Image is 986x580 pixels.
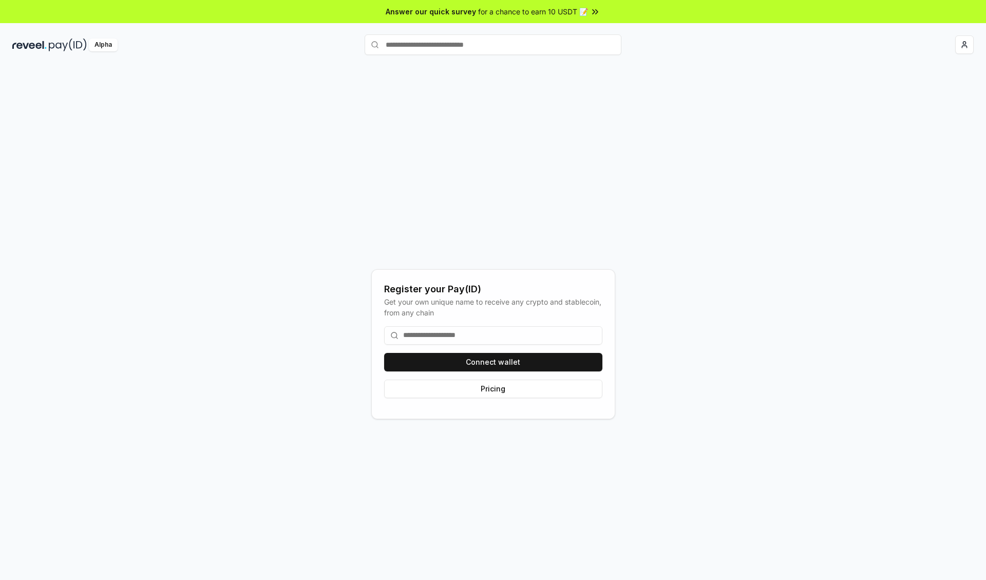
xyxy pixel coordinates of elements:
img: pay_id [49,39,87,51]
span: Answer our quick survey [386,6,476,17]
div: Register your Pay(ID) [384,282,602,296]
button: Connect wallet [384,353,602,371]
div: Alpha [89,39,118,51]
button: Pricing [384,380,602,398]
img: reveel_dark [12,39,47,51]
span: for a chance to earn 10 USDT 📝 [478,6,588,17]
div: Get your own unique name to receive any crypto and stablecoin, from any chain [384,296,602,318]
